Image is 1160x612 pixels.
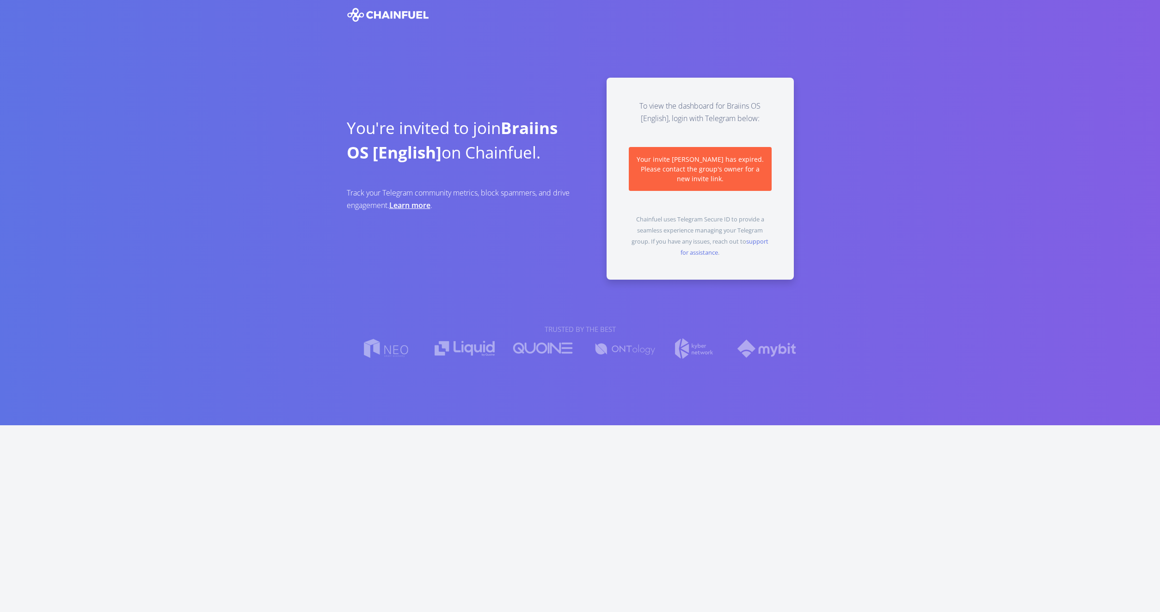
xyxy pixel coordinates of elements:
small: Chainfuel uses Telegram Secure ID to provide a seamless experience managing your Telegram group. ... [632,215,768,257]
a: Learn more [389,200,430,210]
p: To view the dashboard for Braiins OS [English], login with Telegram below: [629,100,772,125]
h4: Trusted by the best [347,324,813,335]
img: logo-full-white.svg [347,8,429,22]
b: Braiins OS [English] [347,117,558,163]
div: Your invite [PERSON_NAME] has expired. Please contact the group's owner for a new invite link. [629,147,772,191]
img: client-logos.png [363,338,797,359]
h1: You're invited to join on Chainfuel. [347,116,573,165]
p: Track your Telegram community metrics, block spammers, and drive engagement. . [347,187,573,212]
